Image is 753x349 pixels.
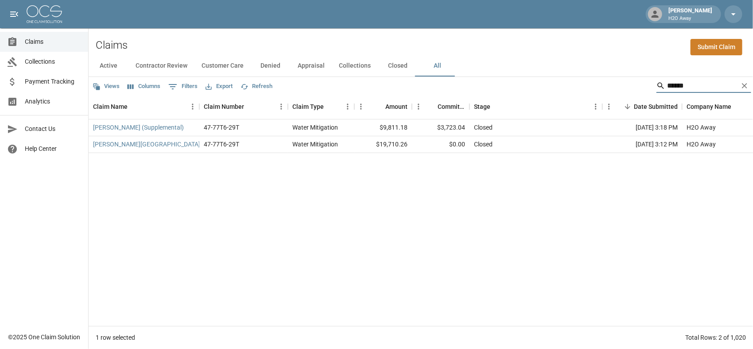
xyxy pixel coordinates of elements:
button: Refresh [238,80,275,93]
div: Stage [474,94,490,119]
div: Claim Name [89,94,199,119]
button: Customer Care [194,55,251,77]
button: Denied [251,55,291,77]
span: Collections [25,57,81,66]
h2: Claims [96,39,128,52]
button: Closed [378,55,418,77]
div: H2O Away [687,123,716,132]
a: [PERSON_NAME][GEOGRAPHIC_DATA] [93,140,200,149]
div: Claim Number [204,94,244,119]
button: Select columns [125,80,163,93]
span: Claims [25,37,81,46]
div: $9,811.18 [354,119,412,136]
button: Sort [621,100,634,113]
div: Closed [474,123,493,132]
button: Appraisal [291,55,332,77]
div: Company Name [687,94,731,119]
a: [PERSON_NAME] (Supplemental) [93,123,184,132]
div: 1 row selected [96,333,135,342]
div: Amount [354,94,412,119]
div: 47-77T6-29T [204,123,239,132]
button: Sort [490,100,503,113]
button: Views [90,80,122,93]
button: Menu [341,100,354,113]
div: [PERSON_NAME] [665,6,716,22]
div: Search [656,79,751,95]
button: Menu [186,100,199,113]
div: Committed Amount [412,94,470,119]
div: Claim Name [93,94,128,119]
button: Show filters [166,80,200,94]
button: Menu [354,100,368,113]
div: Date Submitted [634,94,678,119]
button: Active [89,55,128,77]
button: Menu [412,100,425,113]
div: dynamic tabs [89,55,753,77]
div: Claim Type [288,94,354,119]
div: Closed [474,140,493,149]
div: 47-77T6-29T [204,140,239,149]
div: $19,710.26 [354,136,412,153]
button: open drawer [5,5,23,23]
p: H2O Away [668,15,712,23]
img: ocs-logo-white-transparent.png [27,5,62,23]
button: Clear [738,79,751,92]
span: Payment Tracking [25,77,81,86]
button: Menu [602,100,616,113]
button: Contractor Review [128,55,194,77]
div: Total Rows: 2 of 1,020 [685,333,746,342]
button: Menu [275,100,288,113]
div: Water Mitigation [292,123,338,132]
button: Sort [731,100,744,113]
button: All [418,55,458,77]
div: Water Mitigation [292,140,338,149]
button: Menu [589,100,602,113]
button: Export [203,80,235,93]
div: © 2025 One Claim Solution [8,333,80,341]
button: Sort [324,100,336,113]
a: Submit Claim [691,39,742,55]
div: Date Submitted [602,94,682,119]
span: Analytics [25,97,81,106]
div: [DATE] 3:12 PM [602,136,682,153]
button: Sort [128,100,140,113]
div: $0.00 [412,136,470,153]
div: H2O Away [687,140,716,149]
span: Help Center [25,144,81,153]
div: Amount [385,94,408,119]
div: Claim Number [199,94,288,119]
button: Sort [425,100,438,113]
div: $3,723.04 [412,119,470,136]
button: Collections [332,55,378,77]
div: Claim Type [292,94,324,119]
button: Sort [244,100,256,113]
div: [DATE] 3:18 PM [602,119,682,136]
button: Sort [373,100,385,113]
div: Stage [470,94,602,119]
span: Contact Us [25,124,81,134]
div: Committed Amount [438,94,465,119]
